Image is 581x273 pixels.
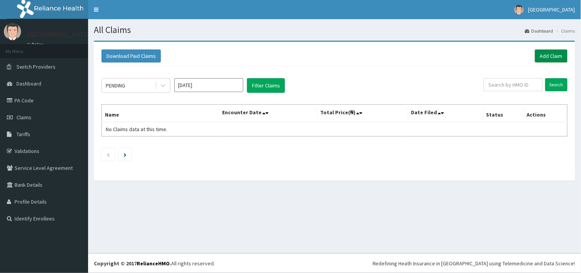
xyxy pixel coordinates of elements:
span: [GEOGRAPHIC_DATA] [529,6,575,13]
h1: All Claims [94,25,575,35]
th: Encounter Date [219,105,317,122]
a: Dashboard [525,28,553,34]
th: Total Price(₦) [317,105,408,122]
li: Claims [554,28,575,34]
a: Previous page [106,151,110,158]
input: Select Month and Year [174,78,243,92]
button: Download Paid Claims [101,49,161,62]
img: User Image [514,5,524,15]
input: Search [545,78,568,91]
span: Tariffs [16,131,30,138]
th: Name [102,105,219,122]
span: Claims [16,114,31,121]
footer: All rights reserved. [88,253,581,273]
th: Status [483,105,524,122]
span: Dashboard [16,80,41,87]
strong: Copyright © 2017 . [94,260,171,267]
a: Online [27,42,45,47]
input: Search by HMO ID [484,78,543,91]
th: Date Filed [408,105,483,122]
div: PENDING [106,82,125,89]
a: Add Claim [535,49,568,62]
div: Redefining Heath Insurance in [GEOGRAPHIC_DATA] using Telemedicine and Data Science! [373,260,575,267]
span: Switch Providers [16,63,56,70]
th: Actions [524,105,567,122]
span: No Claims data at this time. [106,126,167,133]
p: [GEOGRAPHIC_DATA] [27,31,90,38]
button: Filter Claims [247,78,285,93]
a: RelianceHMO [137,260,170,267]
a: Next page [124,151,126,158]
img: User Image [4,23,21,40]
